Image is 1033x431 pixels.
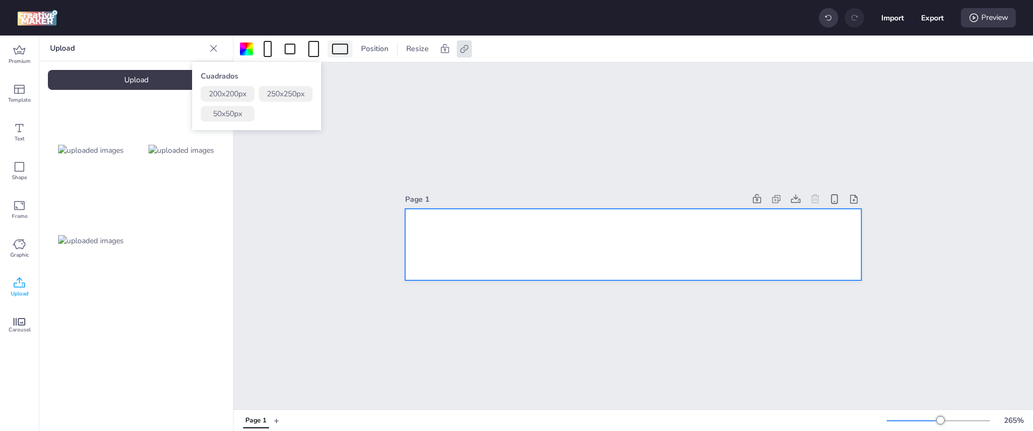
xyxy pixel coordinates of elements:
div: Page 1 [245,416,266,426]
button: 50x50px [201,106,254,122]
img: logo Creative Maker [17,10,58,26]
img: uploaded images [148,145,214,156]
span: Premium [9,57,31,66]
button: 200x200px [201,86,254,102]
span: Template [8,96,31,104]
button: + [274,411,279,430]
button: Export [921,6,944,29]
span: Carousel [9,326,31,334]
span: Resize [404,43,431,54]
span: Text [15,135,25,143]
button: 250x250px [259,86,313,102]
div: Upload [48,70,224,90]
img: uploaded images [58,145,124,156]
span: Frame [12,212,27,221]
p: Upload [50,36,205,61]
div: Preview [961,8,1016,27]
div: 265 % [1001,415,1027,426]
button: Import [881,6,904,29]
div: Tabs [238,411,274,430]
p: Cuadrados [201,70,313,82]
span: Graphic [10,251,29,259]
div: Page 1 [405,194,745,205]
img: uploaded images [58,235,124,246]
span: Position [359,43,391,54]
span: Upload [11,289,29,298]
span: Shape [12,173,27,182]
